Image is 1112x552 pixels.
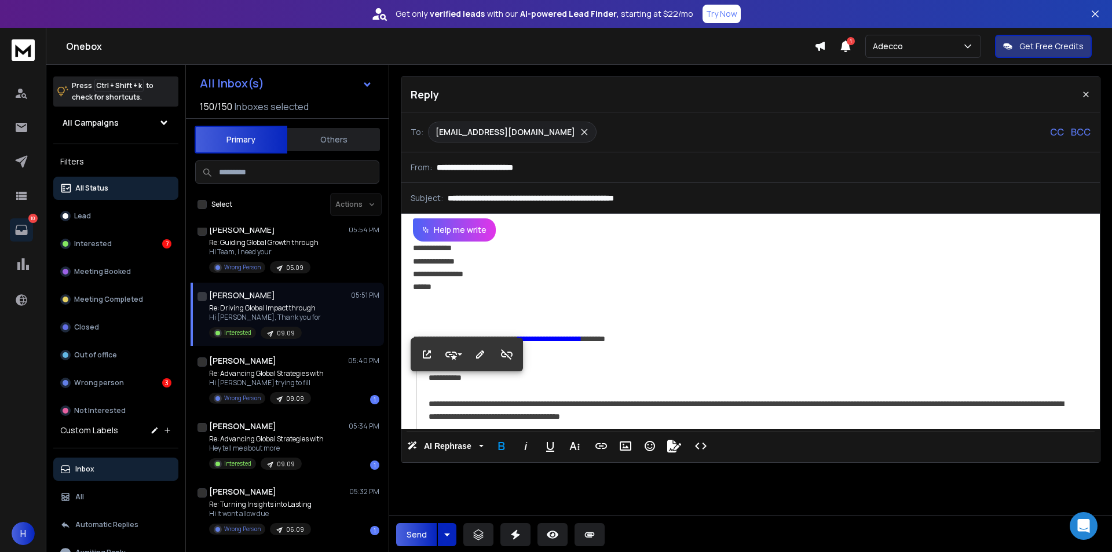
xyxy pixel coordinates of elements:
p: To: [411,126,423,138]
button: Italic (Ctrl+I) [515,434,537,458]
p: Interested [74,239,112,248]
p: Reply [411,86,439,103]
span: 1 [847,37,855,45]
h3: Filters [53,153,178,170]
div: 1 [370,395,379,404]
div: 1 [370,526,379,535]
button: H [12,522,35,545]
p: Re: Advancing Global Strategies with [209,434,324,444]
label: Select [211,200,232,209]
img: logo [12,39,35,61]
span: 150 / 150 [200,100,232,114]
div: 3 [162,378,171,388]
button: Bold (Ctrl+B) [491,434,513,458]
p: Hi [PERSON_NAME], Thank you for [209,313,321,322]
p: Hi It wont allow due [209,509,312,518]
button: Wrong person3 [53,371,178,394]
button: Meeting Completed [53,288,178,311]
button: Open Link [416,343,438,366]
p: Out of office [74,350,117,360]
button: Signature [663,434,685,458]
p: BCC [1071,125,1091,139]
p: 09.09 [277,460,295,469]
p: Interested [224,459,251,468]
button: Inbox [53,458,178,481]
p: CC [1050,125,1064,139]
p: Adecco [873,41,908,52]
p: Lead [74,211,91,221]
p: Meeting Completed [74,295,143,304]
p: 09.09 [277,329,295,338]
p: Meeting Booked [74,267,131,276]
button: Send [396,523,437,546]
h3: Custom Labels [60,425,118,436]
button: Out of office [53,343,178,367]
h1: All Inbox(s) [200,78,264,89]
h1: [PERSON_NAME] [209,224,275,236]
button: Code View [690,434,712,458]
button: Not Interested [53,399,178,422]
p: Try Now [706,8,737,20]
button: All Status [53,177,178,200]
h1: [PERSON_NAME] [209,486,276,498]
p: Re: Advancing Global Strategies with [209,369,324,378]
button: Primary [195,126,287,153]
p: Re: Driving Global Impact through [209,304,321,313]
button: Get Free Credits [995,35,1092,58]
p: Not Interested [74,406,126,415]
p: All Status [75,184,108,193]
button: Emoticons [639,434,661,458]
h1: Onebox [66,39,814,53]
p: Get Free Credits [1019,41,1084,52]
p: Get only with our starting at $22/mo [396,8,693,20]
p: Wrong Person [224,525,261,533]
p: 09.09 [286,394,304,403]
div: 1 [370,460,379,470]
strong: AI-powered Lead Finder, [520,8,619,20]
p: From: [411,162,432,173]
p: Hey tell me about more [209,444,324,453]
button: All Campaigns [53,111,178,134]
p: [EMAIL_ADDRESS][DOMAIN_NAME] [436,126,575,138]
p: 05:40 PM [348,356,379,365]
p: All [75,492,84,502]
p: Closed [74,323,99,332]
h3: Inboxes selected [235,100,309,114]
button: Style [442,343,464,366]
span: Ctrl + Shift + k [94,79,144,92]
div: 7 [162,239,171,248]
button: Try Now [703,5,741,23]
p: Wrong Person [224,263,261,272]
button: All [53,485,178,509]
p: Hi Team, I need your [209,247,319,257]
button: Help me write [413,218,496,242]
p: 05:34 PM [349,422,379,431]
button: Automatic Replies [53,513,178,536]
p: Inbox [75,465,94,474]
button: Meeting Booked [53,260,178,283]
p: 05:32 PM [349,487,379,496]
button: Underline (Ctrl+U) [539,434,561,458]
p: Wrong Person [224,394,261,403]
p: 05:51 PM [351,291,379,300]
button: Others [287,127,380,152]
h1: [PERSON_NAME] [209,421,276,432]
a: 10 [10,218,33,242]
button: All Inbox(s) [191,72,382,95]
button: Lead [53,204,178,228]
p: Press to check for shortcuts. [72,80,153,103]
p: Re: Turning Insights into Lasting [209,500,312,509]
button: Closed [53,316,178,339]
p: 05:54 PM [349,225,379,235]
p: Re: Guiding Global Growth through [209,238,319,247]
p: Automatic Replies [75,520,138,529]
strong: verified leads [430,8,485,20]
p: Hi [PERSON_NAME] trying to fill [209,378,324,388]
p: 10 [28,214,38,223]
h1: [PERSON_NAME] [209,290,275,301]
button: AI Rephrase [405,434,486,458]
p: 06.09 [286,525,304,534]
p: Subject: [411,192,443,204]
